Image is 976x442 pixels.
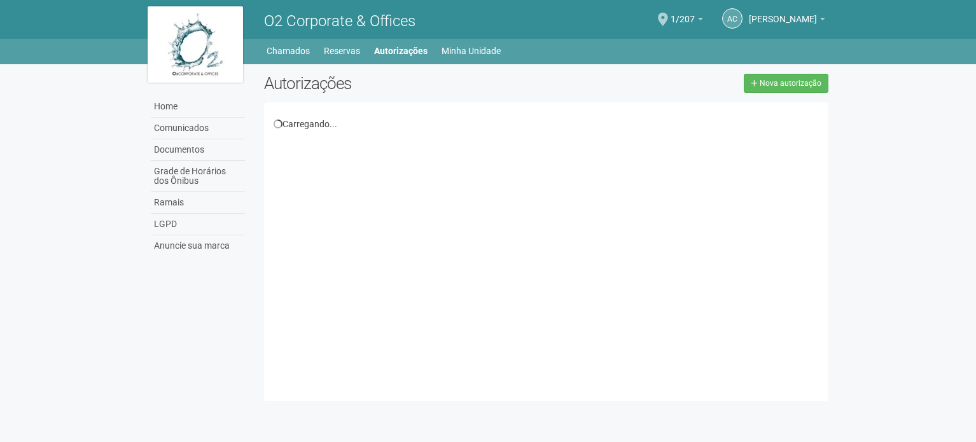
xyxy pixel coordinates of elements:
[671,2,695,24] span: 1/207
[151,96,245,118] a: Home
[264,74,536,93] h2: Autorizações
[442,42,501,60] a: Minha Unidade
[264,12,415,30] span: O2 Corporate & Offices
[749,2,817,24] span: Andréa Cunha
[151,161,245,192] a: Grade de Horários dos Ônibus
[151,139,245,161] a: Documentos
[151,235,245,256] a: Anuncie sua marca
[324,42,360,60] a: Reservas
[267,42,310,60] a: Chamados
[148,6,243,83] img: logo.jpg
[671,16,703,26] a: 1/207
[374,42,428,60] a: Autorizações
[274,118,819,130] div: Carregando...
[722,8,742,29] a: AC
[151,214,245,235] a: LGPD
[151,118,245,139] a: Comunicados
[744,74,828,93] a: Nova autorização
[151,192,245,214] a: Ramais
[760,79,821,88] span: Nova autorização
[749,16,825,26] a: [PERSON_NAME]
